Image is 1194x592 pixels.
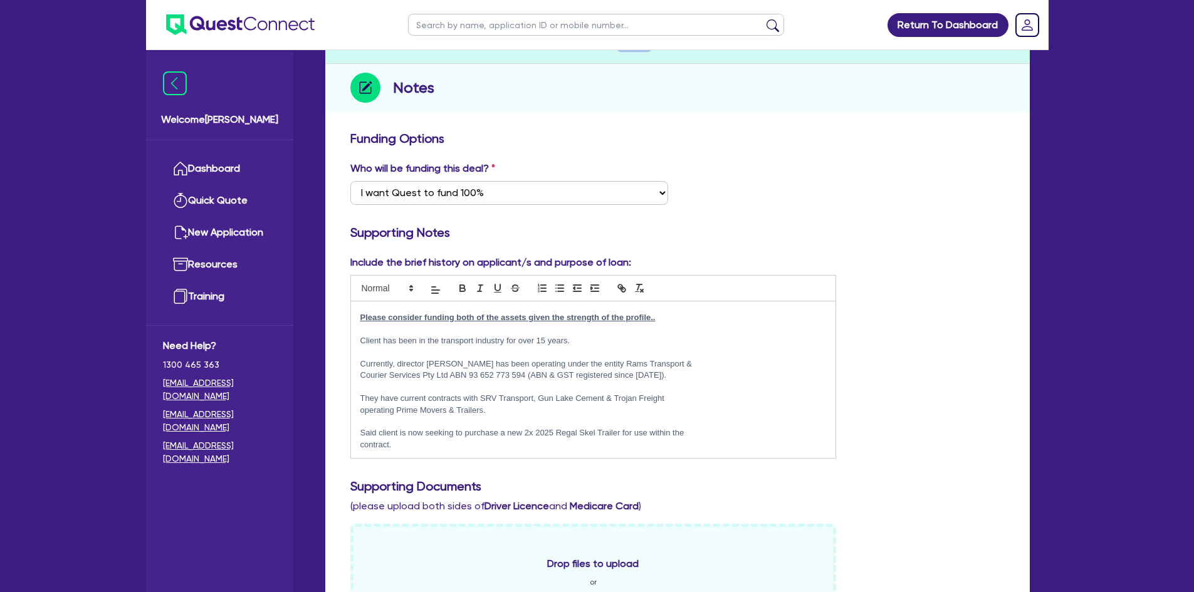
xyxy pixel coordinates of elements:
span: 1300 465 363 [163,358,276,371]
a: New Application [163,217,276,249]
a: Dashboard [163,153,276,185]
img: resources [173,257,188,272]
h3: Funding Options [350,131,1005,146]
p: Courier Services Pty Ltd ABN 93 652 773 594 (ABN & GST registered since [DATE]). [360,370,827,381]
p: operating Prime Movers & Trailers. [360,405,827,416]
u: Please consider funding both of the assets given the strength of the profile.. [360,313,656,322]
label: Include the brief history on applicant/s and purpose of loan: [350,255,631,270]
p: Client has been in the transport industry for over 15 years. [360,335,827,346]
h2: Notes [393,76,434,99]
b: Driver Licence [484,500,549,512]
a: Training [163,281,276,313]
a: [EMAIL_ADDRESS][DOMAIN_NAME] [163,439,276,465]
span: or [590,576,597,588]
h3: Supporting Notes [350,225,1005,240]
img: icon-menu-close [163,71,187,95]
span: Drop files to upload [547,556,639,571]
b: Medicare Card [570,500,639,512]
img: quick-quote [173,193,188,208]
a: Quick Quote [163,185,276,217]
span: (please upload both sides of and ) [350,500,641,512]
label: Who will be funding this deal? [350,161,495,176]
img: step-icon [350,73,380,103]
a: Dropdown toggle [1011,9,1044,41]
a: Resources [163,249,276,281]
span: Welcome [PERSON_NAME] [161,112,278,127]
img: new-application [173,225,188,240]
span: Need Help? [163,338,276,353]
input: Search by name, application ID or mobile number... [408,14,784,36]
p: Said client is now seeking to purchase a new 2x 2025 Regal Skel Trailer for use within the [360,427,827,439]
a: [EMAIL_ADDRESS][DOMAIN_NAME] [163,408,276,434]
img: training [173,289,188,304]
a: [EMAIL_ADDRESS][DOMAIN_NAME] [163,376,276,403]
img: quest-connect-logo-blue [166,14,315,35]
p: contract. [360,439,827,450]
h3: Supporting Documents [350,479,1005,494]
p: They have current contracts with SRV Transport, Gun Lake Cement & Trojan Freight [360,393,827,404]
a: Return To Dashboard [888,13,1008,37]
p: Currently, director [PERSON_NAME] has been operating under the entity Rams Transport & [360,358,827,370]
